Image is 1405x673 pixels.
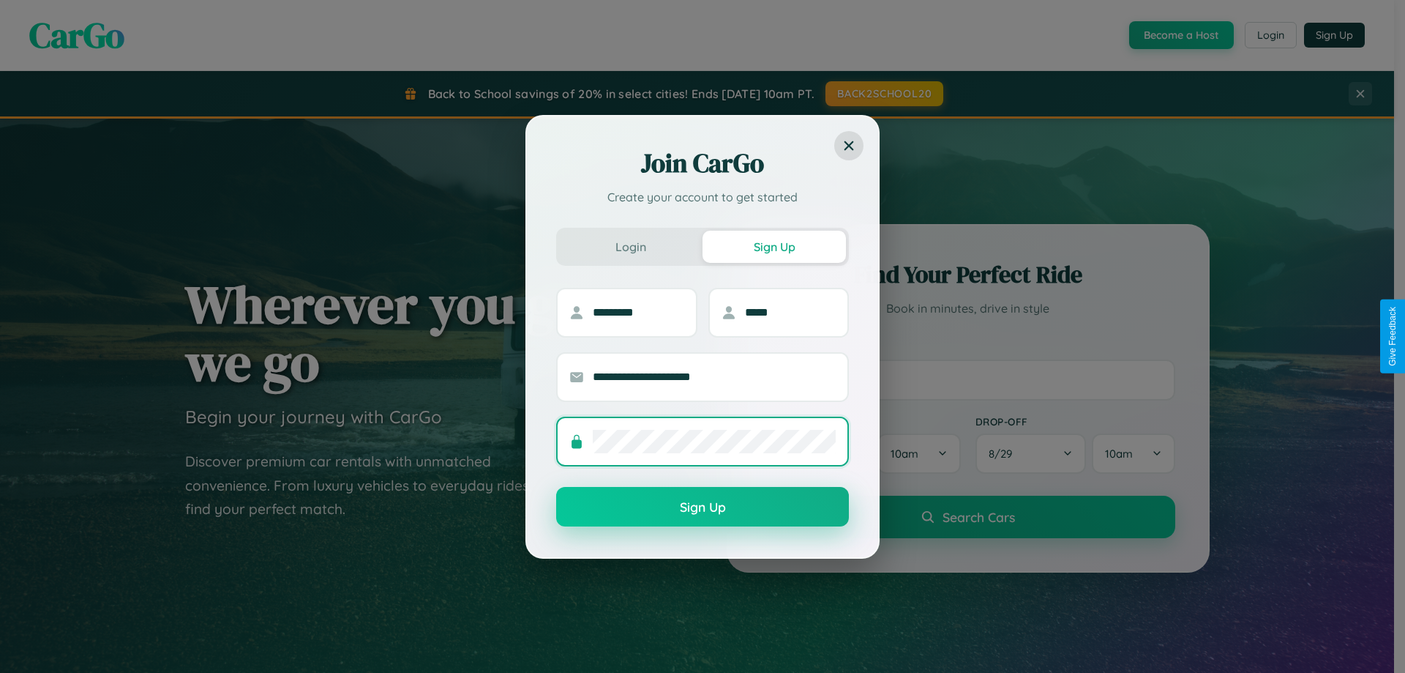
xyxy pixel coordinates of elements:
[556,188,849,206] p: Create your account to get started
[556,146,849,181] h2: Join CarGo
[702,231,846,263] button: Sign Up
[1387,307,1398,366] div: Give Feedback
[556,487,849,527] button: Sign Up
[559,231,702,263] button: Login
